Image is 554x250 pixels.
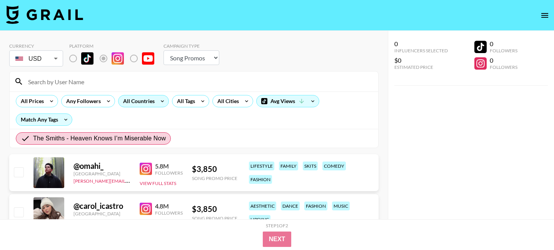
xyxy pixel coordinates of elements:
[23,75,374,88] input: Search by User Name
[281,202,300,210] div: dance
[69,50,160,67] div: List locked to Instagram.
[140,180,176,186] button: View Full Stats
[33,134,166,143] span: The Smiths - Heaven Knows I’m Miserable Now
[394,40,448,48] div: 0
[81,52,93,65] img: TikTok
[73,177,187,184] a: [PERSON_NAME][EMAIL_ADDRESS][DOMAIN_NAME]
[73,211,130,217] div: [GEOGRAPHIC_DATA]
[490,48,517,53] div: Followers
[279,162,298,170] div: family
[16,114,72,125] div: Match Any Tags
[6,5,83,24] img: Grail Talent
[537,8,552,23] button: open drawer
[11,52,62,65] div: USD
[73,201,130,211] div: @ carol_icastro
[164,43,219,49] div: Campaign Type
[490,57,517,64] div: 0
[304,202,327,210] div: fashion
[322,162,346,170] div: comedy
[263,232,292,247] button: Next
[112,52,124,65] img: Instagram
[155,202,183,210] div: 4.8M
[155,170,183,176] div: Followers
[16,95,45,107] div: All Prices
[249,215,270,224] div: lipsync
[155,162,183,170] div: 5.8M
[303,162,318,170] div: skits
[394,64,448,70] div: Estimated Price
[73,161,130,171] div: @ omahi_
[249,162,274,170] div: lifestyle
[490,40,517,48] div: 0
[394,48,448,53] div: Influencers Selected
[257,95,319,107] div: Avg Views
[249,175,272,184] div: fashion
[9,43,63,49] div: Currency
[249,202,276,210] div: aesthetic
[62,95,102,107] div: Any Followers
[192,204,237,214] div: $ 3,850
[73,171,130,177] div: [GEOGRAPHIC_DATA]
[192,175,237,181] div: Song Promo Price
[213,95,240,107] div: All Cities
[394,57,448,64] div: $0
[140,203,152,215] img: Instagram
[118,95,156,107] div: All Countries
[155,210,183,216] div: Followers
[69,43,160,49] div: Platform
[140,163,152,175] img: Instagram
[172,95,197,107] div: All Tags
[516,212,545,241] iframe: Drift Widget Chat Controller
[266,223,288,228] div: Step 1 of 2
[192,215,237,221] div: Song Promo Price
[192,164,237,174] div: $ 3,850
[332,202,350,210] div: music
[142,52,154,65] img: YouTube
[490,64,517,70] div: Followers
